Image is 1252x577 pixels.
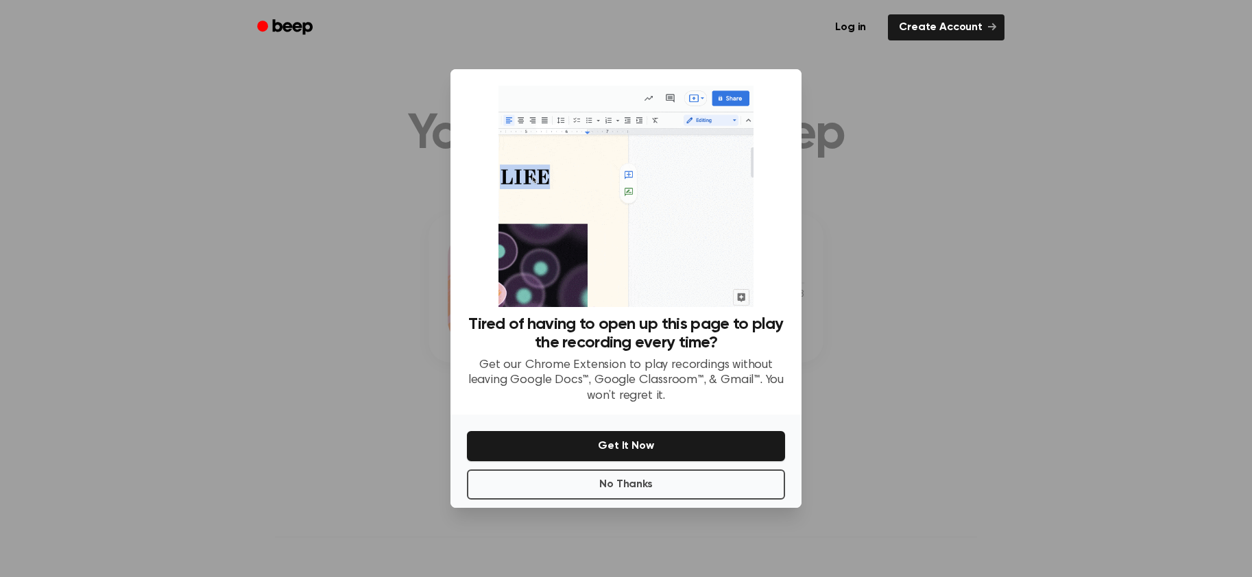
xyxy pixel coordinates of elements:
a: Beep [248,14,325,41]
a: Log in [821,12,880,43]
img: Beep extension in action [498,86,753,307]
button: No Thanks [467,469,785,500]
button: Get It Now [467,431,785,461]
h3: Tired of having to open up this page to play the recording every time? [467,315,785,352]
a: Create Account [888,14,1004,40]
p: Get our Chrome Extension to play recordings without leaving Google Docs™, Google Classroom™, & Gm... [467,358,785,404]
